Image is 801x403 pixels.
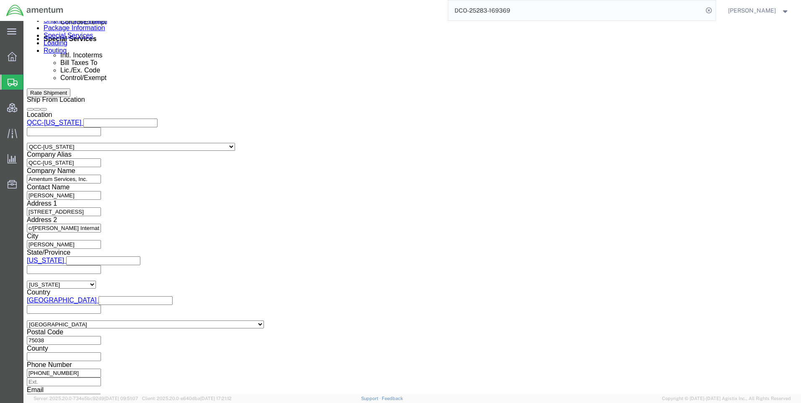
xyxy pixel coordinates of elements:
span: [DATE] 17:21:12 [200,396,232,401]
input: Search for shipment number, reference number [448,0,703,21]
span: Ray Cheatteam [728,6,776,15]
span: Server: 2025.20.0-734e5bc92d9 [34,396,138,401]
a: Support [361,396,382,401]
iframe: FS Legacy Container [23,21,801,394]
a: Feedback [382,396,403,401]
button: [PERSON_NAME] [728,5,790,15]
span: Copyright © [DATE]-[DATE] Agistix Inc., All Rights Reserved [662,395,791,402]
img: logo [6,4,64,17]
span: [DATE] 09:51:07 [104,396,138,401]
span: Client: 2025.20.0-e640dba [142,396,232,401]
